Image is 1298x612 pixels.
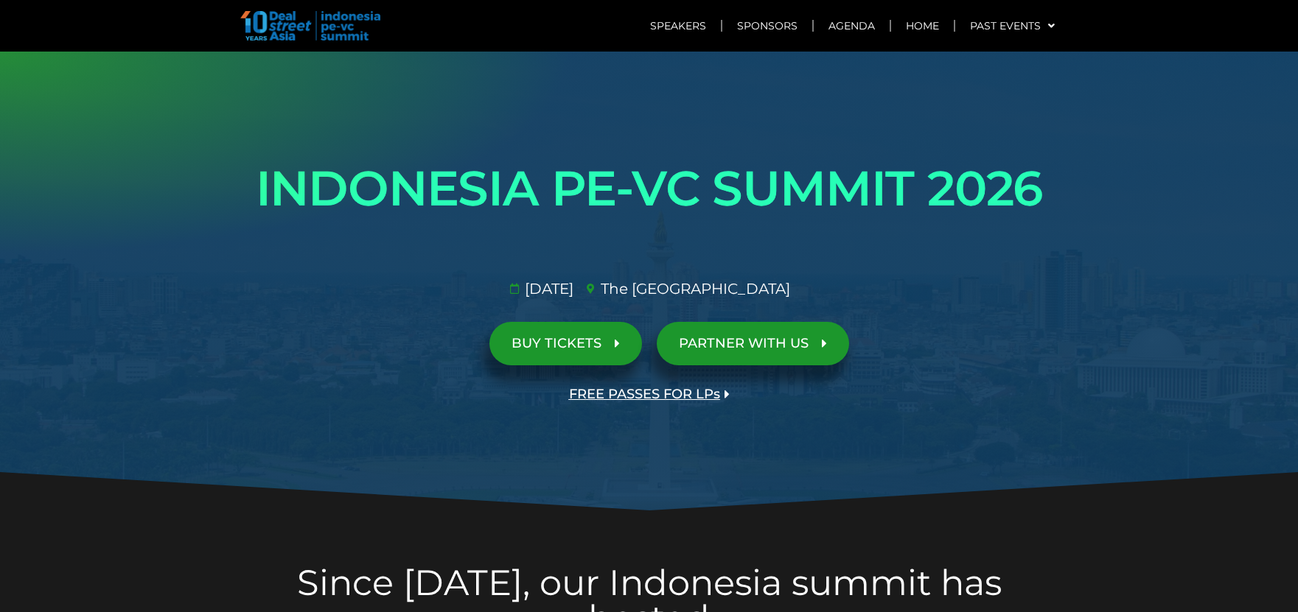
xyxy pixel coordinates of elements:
a: Sponsors [722,9,812,43]
a: Agenda [814,9,890,43]
h1: INDONESIA PE-VC SUMMIT 2026 [237,147,1062,230]
a: Home [891,9,954,43]
span: The [GEOGRAPHIC_DATA]​ [597,278,790,300]
a: PARTNER WITH US [657,322,849,365]
a: Past Events [955,9,1070,43]
span: FREE PASSES FOR LPs [569,387,720,401]
span: [DATE]​ [521,278,573,300]
a: Speakers [635,9,721,43]
span: PARTNER WITH US [679,337,809,351]
a: FREE PASSES FOR LPs [547,373,752,416]
span: BUY TICKETS [512,337,601,351]
a: BUY TICKETS [489,322,642,365]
